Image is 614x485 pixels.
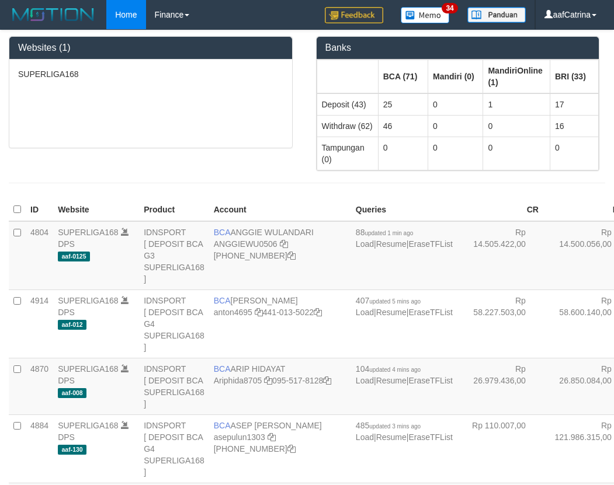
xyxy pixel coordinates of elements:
[58,364,119,374] a: SUPERLIGA168
[483,60,550,93] th: Group: activate to sort column ascending
[325,7,383,23] img: Feedback.jpg
[408,239,452,249] a: EraseTFList
[376,432,407,442] a: Resume
[58,421,119,430] a: SUPERLIGA168
[457,358,543,414] td: Rp 26.979.436,00
[139,358,209,414] td: IDNSPORT [ DEPOSIT BCA SUPERLIGA168 ]
[369,367,421,373] span: updated 4 mins ago
[26,414,53,483] td: 4884
[209,289,351,358] td: [PERSON_NAME] 441-013-5022
[442,3,457,13] span: 34
[356,228,453,249] span: | |
[356,364,421,374] span: 104
[58,320,86,330] span: aaf-012
[53,221,139,290] td: DPS
[378,60,428,93] th: Group: activate to sort column ascending
[369,298,421,305] span: updated 5 mins ago
[317,93,378,116] td: Deposit (43)
[317,115,378,137] td: Withdraw (62)
[139,289,209,358] td: IDNSPORT [ DEPOSIT BCA G4 SUPERLIGA168 ]
[214,308,252,317] a: anton4695
[356,296,421,305] span: 407
[428,137,483,170] td: 0
[356,364,453,385] span: | |
[356,421,421,430] span: 485
[255,308,263,317] a: Copy anton4695 to clipboard
[483,93,550,116] td: 1
[53,414,139,483] td: DPS
[378,115,428,137] td: 46
[214,364,231,374] span: BCA
[9,6,98,23] img: MOTION_logo.png
[317,60,378,93] th: Group: activate to sort column ascending
[58,388,86,398] span: aaf-008
[550,93,598,116] td: 17
[209,198,351,221] th: Account
[378,93,428,116] td: 25
[58,252,90,261] span: aaf-0125
[428,115,483,137] td: 0
[287,251,296,260] a: Copy 4062213373 to clipboard
[483,137,550,170] td: 0
[356,432,374,442] a: Load
[18,68,283,80] p: SUPERLIGA168
[26,221,53,290] td: 4804
[378,137,428,170] td: 0
[401,7,450,23] img: Button%20Memo.svg
[369,423,421,430] span: updated 3 mins ago
[365,230,413,236] span: updated 1 min ago
[139,198,209,221] th: Product
[58,296,119,305] a: SUPERLIGA168
[209,358,351,414] td: ARIP HIDAYAT 095-517-8128
[550,60,598,93] th: Group: activate to sort column ascending
[214,239,277,249] a: ANGGIEWU0506
[428,60,483,93] th: Group: activate to sort column ascending
[408,308,452,317] a: EraseTFList
[287,444,296,453] a: Copy 4062281875 to clipboard
[356,421,453,442] span: | |
[428,93,483,116] td: 0
[264,376,272,385] a: Copy Ariphida8705 to clipboard
[214,376,262,385] a: Ariphida8705
[53,289,139,358] td: DPS
[268,432,276,442] a: Copy asepulun1303 to clipboard
[376,308,407,317] a: Resume
[214,432,265,442] a: asepulun1303
[457,414,543,483] td: Rp 110.007,00
[26,198,53,221] th: ID
[53,198,139,221] th: Website
[550,137,598,170] td: 0
[356,376,374,385] a: Load
[58,445,86,455] span: aaf-130
[139,221,209,290] td: IDNSPORT [ DEPOSIT BCA G3 SUPERLIGA168 ]
[457,289,543,358] td: Rp 58.227.503,00
[351,198,457,221] th: Queries
[356,239,374,249] a: Load
[376,376,407,385] a: Resume
[209,414,351,483] td: ASEP [PERSON_NAME] [PHONE_NUMBER]
[376,239,407,249] a: Resume
[26,289,53,358] td: 4914
[457,198,543,221] th: CR
[314,308,322,317] a: Copy 4410135022 to clipboard
[58,228,119,237] a: SUPERLIGA168
[53,358,139,414] td: DPS
[467,7,526,23] img: panduan.png
[214,421,231,430] span: BCA
[139,414,209,483] td: IDNSPORT [ DEPOSIT BCA G4 SUPERLIGA168 ]
[323,376,331,385] a: Copy 0955178128 to clipboard
[356,296,453,317] span: | |
[356,228,413,237] span: 88
[408,376,452,385] a: EraseTFList
[483,115,550,137] td: 0
[550,115,598,137] td: 16
[214,296,231,305] span: BCA
[280,239,288,249] a: Copy ANGGIEWU0506 to clipboard
[26,358,53,414] td: 4870
[214,228,231,237] span: BCA
[325,43,591,53] h3: Banks
[408,432,452,442] a: EraseTFList
[317,137,378,170] td: Tampungan (0)
[356,308,374,317] a: Load
[457,221,543,290] td: Rp 14.505.422,00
